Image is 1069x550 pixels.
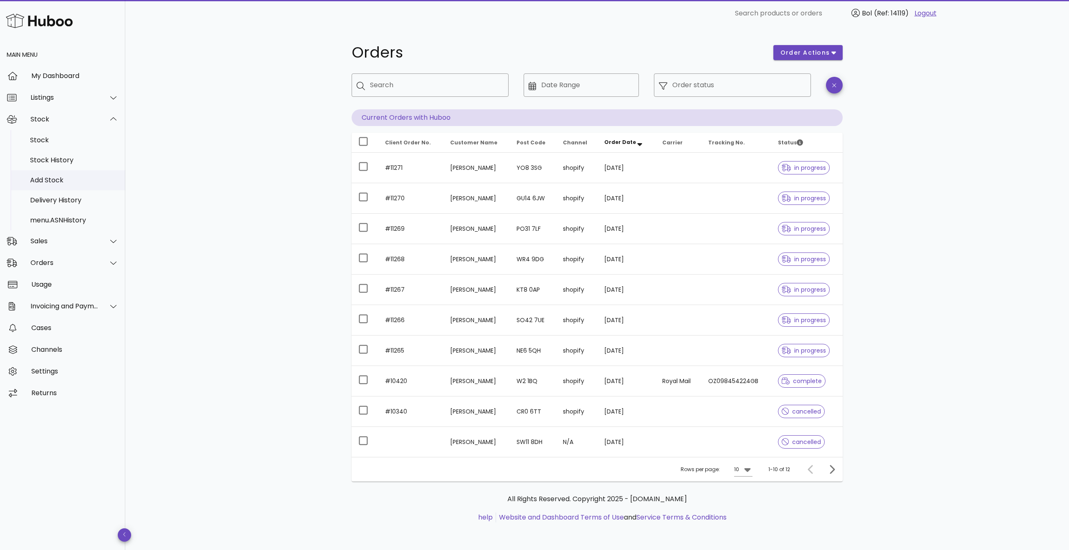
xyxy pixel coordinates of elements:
td: [DATE] [598,366,655,396]
p: Current Orders with Huboo [352,109,843,126]
td: NE6 5QH [510,336,556,366]
span: Carrier [662,139,683,146]
div: 10 [734,466,739,473]
td: YO8 3SG [510,153,556,183]
td: [PERSON_NAME] [443,275,510,305]
span: in progress [782,226,826,232]
td: #11266 [378,305,443,336]
span: Post Code [517,139,545,146]
span: order actions [780,48,830,57]
td: [DATE] [598,153,655,183]
td: shopify [556,275,598,305]
td: #11269 [378,214,443,244]
td: #11267 [378,275,443,305]
td: shopify [556,183,598,214]
th: Post Code [510,133,556,153]
li: and [496,512,727,522]
a: Website and Dashboard Terms of Use [499,512,624,522]
div: Settings [31,367,119,375]
th: Customer Name [443,133,510,153]
td: #11265 [378,336,443,366]
td: #10340 [378,396,443,427]
td: WR4 9DG [510,244,556,275]
div: Orders [30,259,99,267]
span: in progress [782,256,826,262]
span: Client Order No. [385,139,431,146]
th: Carrier [656,133,702,153]
td: CR0 6TT [510,396,556,427]
td: [DATE] [598,214,655,244]
td: SO42 7UE [510,305,556,336]
div: Listings [30,93,99,101]
td: [DATE] [598,244,655,275]
td: shopify [556,214,598,244]
th: Client Order No. [378,133,443,153]
div: Stock [30,115,99,123]
div: Rows per page: [681,457,752,482]
td: [PERSON_NAME] [443,305,510,336]
td: #11271 [378,153,443,183]
div: Usage [31,280,119,288]
span: Bol [862,8,872,18]
td: [DATE] [598,396,655,427]
td: [PERSON_NAME] [443,336,510,366]
td: [DATE] [598,305,655,336]
p: All Rights Reserved. Copyright 2025 - [DOMAIN_NAME] [358,494,836,504]
span: in progress [782,165,826,171]
td: N/A [556,427,598,457]
td: [DATE] [598,183,655,214]
div: 1-10 of 12 [768,466,790,473]
td: W2 1BQ [510,366,556,396]
span: Customer Name [450,139,497,146]
td: shopify [556,244,598,275]
div: Stock History [30,156,119,164]
h1: Orders [352,45,763,60]
td: [PERSON_NAME] [443,244,510,275]
th: Status [771,133,843,153]
a: help [478,512,493,522]
span: in progress [782,195,826,201]
span: in progress [782,287,826,293]
td: [PERSON_NAME] [443,366,510,396]
td: [PERSON_NAME] [443,153,510,183]
span: complete [782,378,822,384]
td: OZ098454224GB [702,366,771,396]
td: shopify [556,153,598,183]
td: SW11 8DH [510,427,556,457]
a: Service Terms & Conditions [636,512,727,522]
td: [DATE] [598,427,655,457]
span: cancelled [782,439,821,445]
td: [DATE] [598,336,655,366]
td: GU14 6JW [510,183,556,214]
td: [PERSON_NAME] [443,183,510,214]
span: Status [778,139,803,146]
div: Invoicing and Payments [30,302,99,310]
img: Huboo Logo [6,12,73,30]
div: Delivery History [30,196,119,204]
div: Channels [31,346,119,353]
span: cancelled [782,409,821,414]
td: PO31 7LF [510,214,556,244]
td: shopify [556,396,598,427]
td: [PERSON_NAME] [443,396,510,427]
span: Tracking No. [708,139,745,146]
td: #10420 [378,366,443,396]
span: Channel [563,139,587,146]
th: Tracking No. [702,133,771,153]
div: Returns [31,389,119,397]
div: My Dashboard [31,72,119,80]
td: [DATE] [598,275,655,305]
div: Stock [30,136,119,144]
td: KT8 0AP [510,275,556,305]
a: Logout [914,8,937,18]
div: Sales [30,237,99,245]
td: [PERSON_NAME] [443,427,510,457]
div: menu.ASNHistory [30,216,119,224]
td: #11270 [378,183,443,214]
div: Cases [31,324,119,332]
td: #11268 [378,244,443,275]
td: shopify [556,336,598,366]
span: in progress [782,317,826,323]
td: [PERSON_NAME] [443,214,510,244]
span: Order Date [604,139,636,146]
